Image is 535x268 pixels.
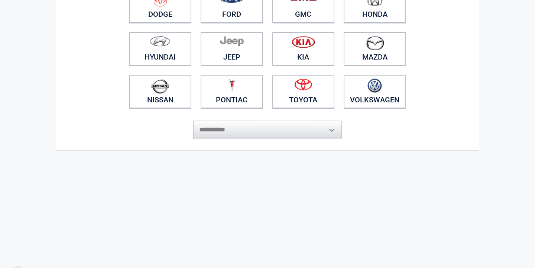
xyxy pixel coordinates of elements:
[272,32,335,66] a: Kia
[344,32,406,66] a: Mazda
[220,36,244,46] img: jeep
[344,75,406,108] a: Volkswagen
[292,36,315,48] img: kia
[129,32,192,66] a: Hyundai
[294,79,312,90] img: toyota
[228,79,236,93] img: pontiac
[150,36,171,47] img: hyundai
[367,79,382,93] img: volkswagen
[151,79,169,94] img: nissan
[129,75,192,108] a: Nissan
[201,32,263,66] a: Jeep
[366,36,384,50] img: mazda
[272,75,335,108] a: Toyota
[201,75,263,108] a: Pontiac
